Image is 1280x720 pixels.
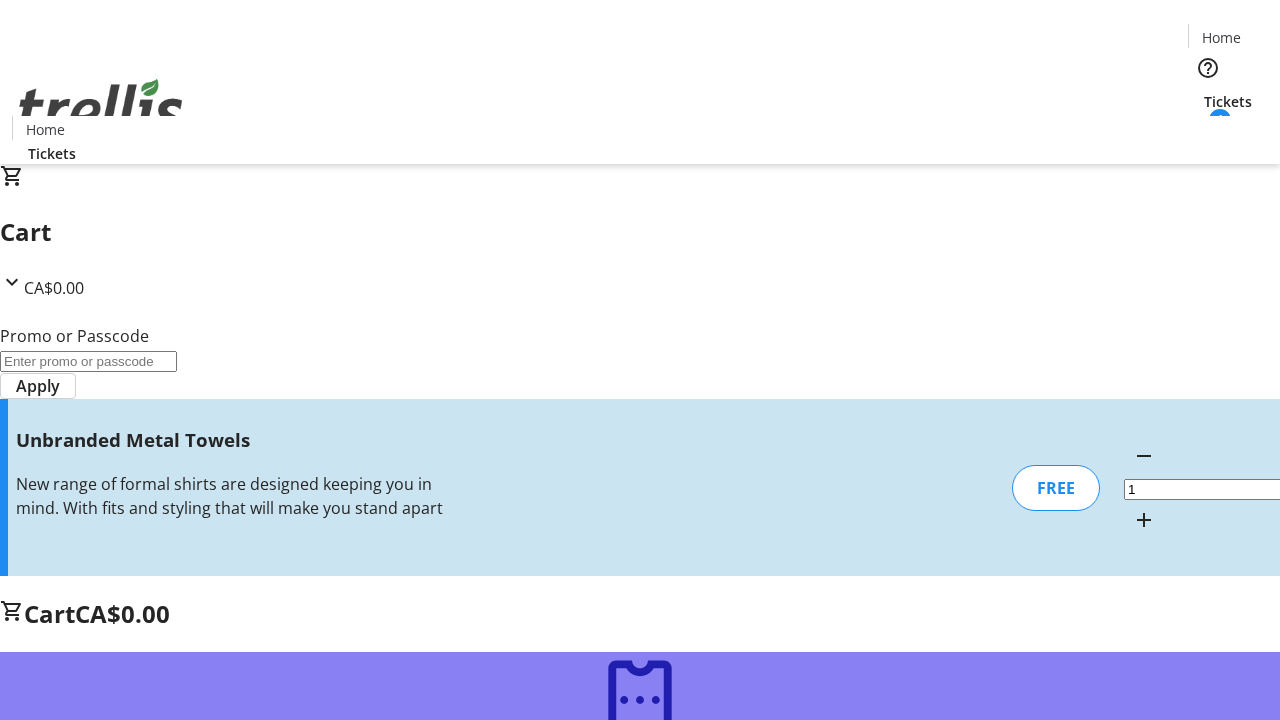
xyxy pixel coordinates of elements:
span: Tickets [28,143,76,164]
span: Tickets [1204,91,1252,112]
div: FREE [1012,465,1100,511]
a: Tickets [1188,91,1268,112]
button: Decrement by one [1124,436,1164,476]
a: Home [13,119,77,140]
h3: Unbranded Metal Towels [16,426,453,454]
a: Home [1189,27,1253,48]
img: Orient E2E Organization 62NfgGhcA5's Logo [12,57,190,157]
span: CA$0.00 [24,277,84,299]
div: New range of formal shirts are designed keeping you in mind. With fits and styling that will make... [16,472,453,520]
span: Apply [16,374,60,398]
span: Home [26,119,65,140]
button: Cart [1188,112,1228,152]
span: CA$0.00 [75,597,170,630]
a: Tickets [12,143,92,164]
span: Home [1202,27,1241,48]
button: Increment by one [1124,500,1164,540]
button: Help [1188,48,1228,88]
